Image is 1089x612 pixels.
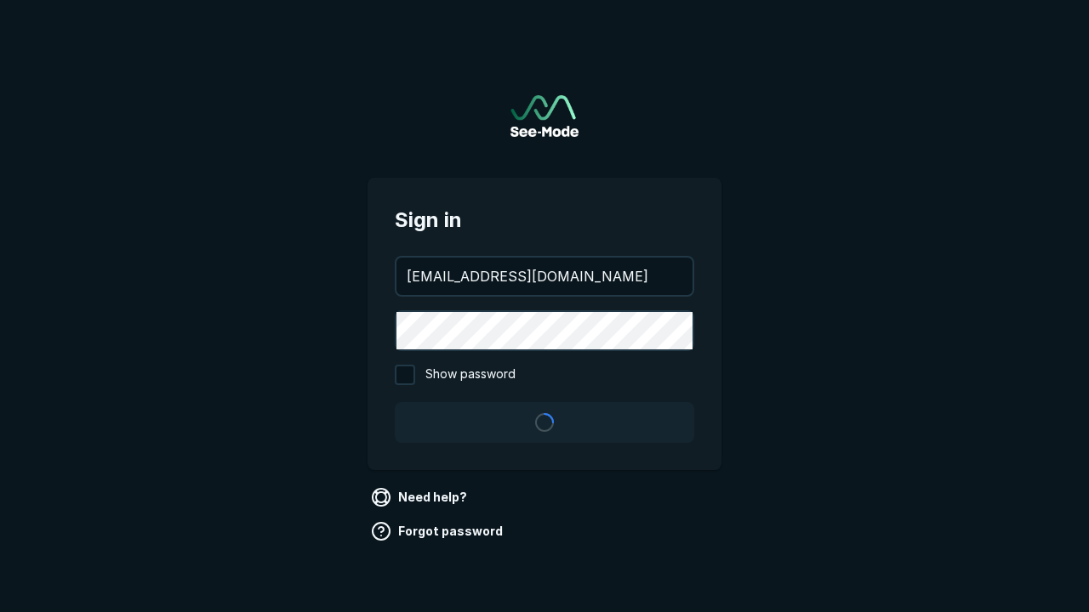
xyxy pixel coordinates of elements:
span: Show password [425,365,516,385]
a: Forgot password [368,518,510,545]
input: your@email.com [396,258,693,295]
img: See-Mode Logo [510,95,579,137]
span: Sign in [395,205,694,235]
a: Go to sign in [510,95,579,137]
a: Need help? [368,484,474,511]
